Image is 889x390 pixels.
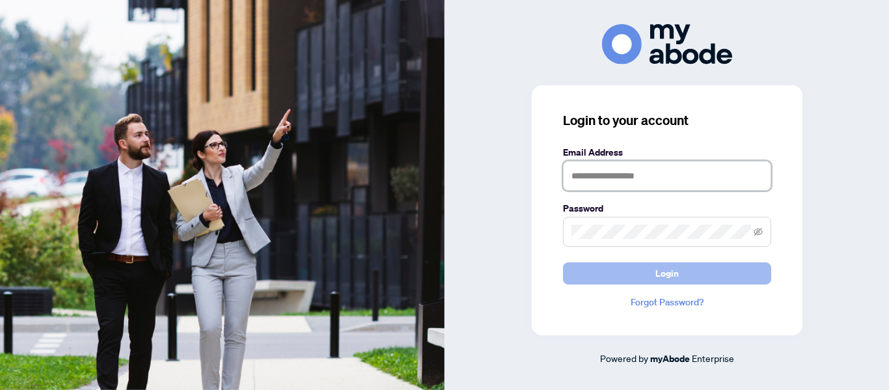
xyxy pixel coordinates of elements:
span: Powered by [600,352,648,364]
img: ma-logo [602,24,732,64]
label: Email Address [563,145,771,160]
label: Password [563,201,771,216]
button: Login [563,262,771,285]
span: eye-invisible [754,227,763,236]
a: myAbode [650,352,690,366]
h3: Login to your account [563,111,771,130]
span: Enterprise [692,352,734,364]
a: Forgot Password? [563,295,771,309]
span: Login [655,263,679,284]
